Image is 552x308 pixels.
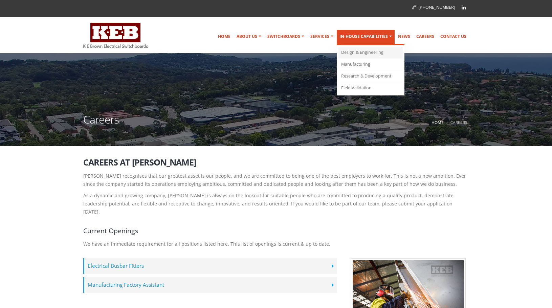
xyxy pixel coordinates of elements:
[215,30,233,43] a: Home
[83,226,469,235] h4: Current Openings
[83,158,469,167] h2: Careers at [PERSON_NAME]
[338,70,403,82] a: Research & Development
[338,82,403,94] a: Field Validation
[438,30,469,43] a: Contact Us
[83,114,119,133] h1: Careers
[234,30,264,43] a: About Us
[338,59,403,70] a: Manufacturing
[459,2,469,13] a: Linkedin
[83,258,337,274] label: Electrical Busbar Fitters
[414,30,437,43] a: Careers
[265,30,307,43] a: Switchboards
[395,30,413,43] a: News
[337,30,395,45] a: In-house Capabilities
[83,192,469,216] p: As a dynamic and growing company, [PERSON_NAME] is always on the lookout for suitable people who ...
[83,240,469,248] p: We have an immediate requirement for all positions listed here. This list of openings is current ...
[83,172,469,188] p: [PERSON_NAME] recognises that our greatest asset is our people, and we are committed to being one...
[308,30,336,43] a: Services
[432,119,444,125] a: Home
[445,118,467,127] li: Careers
[83,23,148,48] img: K E Brown Electrical Switchboards
[83,277,337,293] label: Manufacturing Factory Assistant
[338,47,403,59] a: Design & Engineering
[412,4,455,10] a: [PHONE_NUMBER]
